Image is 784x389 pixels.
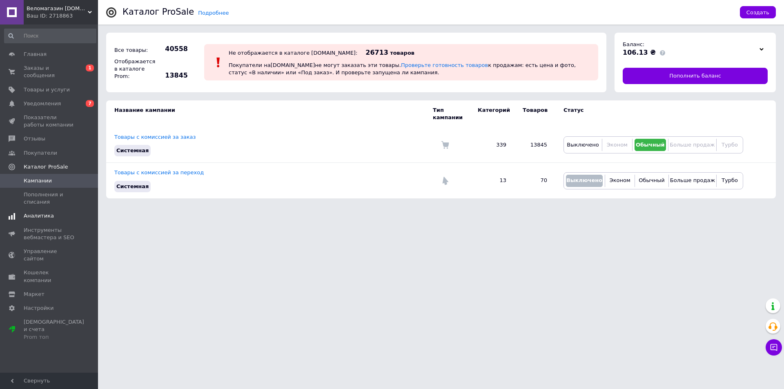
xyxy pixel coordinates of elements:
td: Название кампании [106,100,433,127]
td: 13 [470,163,514,198]
span: 40558 [159,44,188,53]
span: 7 [86,100,94,107]
span: Кошелек компании [24,269,76,284]
span: Эконом [607,142,628,148]
td: Товаров [514,100,555,127]
button: Эконом [607,175,633,187]
span: Пополнить баланс [669,72,721,80]
div: Prom топ [24,333,84,341]
span: Системная [116,183,149,189]
span: Турбо [722,177,738,183]
span: Маркет [24,291,45,298]
span: Пополнения и списания [24,191,76,206]
button: Обычный [635,139,666,151]
span: 13845 [159,71,188,80]
div: Ваш ID: 2718863 [27,12,98,20]
span: 1 [86,64,94,71]
span: Обычный [636,142,665,148]
span: Турбо [722,142,738,148]
div: Отображается в каталоге Prom: [112,56,157,82]
button: Турбо [719,139,741,151]
a: Проверьте готовность товаров [401,62,488,68]
a: Пополнить баланс [623,68,768,84]
span: Покупатели [24,149,57,157]
div: Каталог ProSale [122,8,194,16]
span: Системная [116,147,149,153]
span: Покупатели на [DOMAIN_NAME] не могут заказать эти товары. к продажам: есть цена и фото, статус «В... [229,62,576,76]
button: Создать [740,6,776,18]
td: 339 [470,127,514,163]
td: 13845 [514,127,555,163]
button: Больше продаж [670,139,714,151]
span: 106.13 ₴ [623,49,656,56]
span: Кампании [24,177,52,184]
img: :exclamation: [212,56,225,69]
span: Веломагазин Bike-components.com.ua [27,5,88,12]
td: 70 [514,163,555,198]
span: Заказы и сообщения [24,64,76,79]
a: Товары с комиссией за заказ [114,134,196,140]
td: Категорий [470,100,514,127]
a: Товары с комиссией за переход [114,169,204,176]
span: Обычный [639,177,664,183]
span: Каталог ProSale [24,163,68,171]
div: Все товары: [112,44,157,56]
button: Обычный [637,175,666,187]
button: Турбо [719,175,741,187]
span: товаров [390,50,414,56]
img: Комиссия за заказ [441,141,449,149]
img: Комиссия за переход [441,177,449,185]
span: Баланс: [623,41,644,47]
span: [DEMOGRAPHIC_DATA] и счета [24,318,84,341]
span: Эконом [610,177,630,183]
span: Главная [24,51,47,58]
span: Больше продаж [670,142,715,148]
span: Настройки [24,305,53,312]
span: Отзывы [24,135,45,142]
span: Товары и услуги [24,86,70,93]
button: Больше продаж [671,175,714,187]
span: Инструменты вебмастера и SEO [24,227,76,241]
span: Выключено [567,142,599,148]
td: Статус [555,100,743,127]
span: 26713 [365,49,388,56]
div: Не отображается в каталоге [DOMAIN_NAME]: [229,50,357,56]
button: Выключено [566,175,603,187]
input: Поиск [4,29,96,43]
span: Создать [746,9,769,16]
span: Аналитика [24,212,54,220]
span: Показатели работы компании [24,114,76,129]
span: Выключено [566,177,602,183]
button: Эконом [604,139,630,151]
a: Подробнее [198,10,229,16]
td: Тип кампании [433,100,470,127]
span: Управление сайтом [24,248,76,262]
button: Выключено [566,139,600,151]
span: Больше продаж [670,177,715,183]
span: Уведомления [24,100,61,107]
button: Чат с покупателем [766,339,782,356]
